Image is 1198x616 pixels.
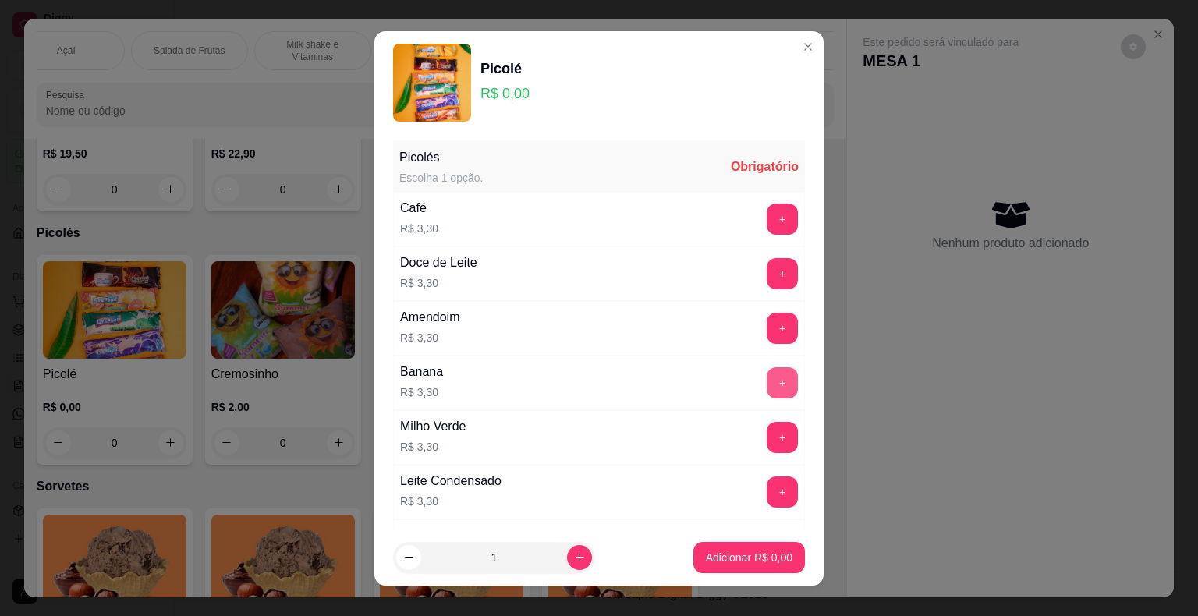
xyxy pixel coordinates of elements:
button: add [767,258,798,289]
div: Leite Condensado [400,472,502,490]
div: Picolé [480,58,530,80]
button: add [767,313,798,344]
div: Doce de Leite [400,253,477,272]
button: add [767,367,798,398]
div: Escolha 1 opção. [399,170,483,186]
p: Adicionar R$ 0,00 [706,550,792,565]
p: R$ 3,30 [400,384,443,400]
button: add [767,422,798,453]
div: Café [400,199,438,218]
p: R$ 3,30 [400,494,502,509]
button: add [767,476,798,508]
p: R$ 3,30 [400,221,438,236]
div: Obrigatório [731,158,799,176]
button: Adicionar R$ 0,00 [693,542,805,573]
p: R$ 0,00 [480,83,530,104]
button: add [767,204,798,235]
div: Amendoim [400,308,459,327]
p: R$ 3,30 [400,439,466,455]
button: Close [796,34,821,59]
div: Picolés [399,148,483,167]
div: Banana [400,363,443,381]
img: product-image [393,44,471,122]
p: R$ 3,30 [400,275,477,291]
div: Goiaba [400,526,441,545]
button: increase-product-quantity [567,545,592,570]
div: Milho Verde [400,417,466,436]
button: decrease-product-quantity [396,545,421,570]
p: R$ 3,30 [400,330,459,345]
